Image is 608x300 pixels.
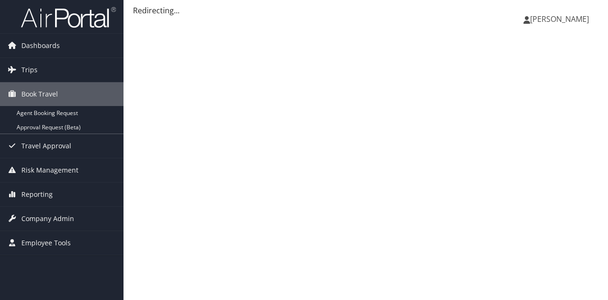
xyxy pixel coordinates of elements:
a: [PERSON_NAME] [523,5,598,33]
img: airportal-logo.png [21,6,116,29]
span: Dashboards [21,34,60,58]
span: Risk Management [21,158,78,182]
span: [PERSON_NAME] [530,14,589,24]
div: Redirecting... [133,5,598,16]
span: Book Travel [21,82,58,106]
span: Reporting [21,183,53,206]
span: Travel Approval [21,134,71,158]
span: Company Admin [21,207,74,231]
span: Trips [21,58,38,82]
span: Employee Tools [21,231,71,255]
